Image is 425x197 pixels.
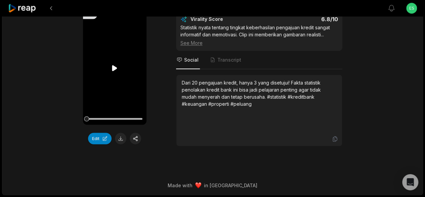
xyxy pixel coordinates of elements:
[176,51,342,69] nav: Tabs
[180,24,338,46] div: Statistik nyata tentang tingkat keberhasilan pengajuan kredit sangat informatif dan memotivasi. C...
[195,182,201,188] img: heart emoji
[217,56,241,63] span: Transcript
[182,79,337,107] div: Dari 20 pengajuan kredit, hanya 3 yang disetujui! Fakta statistik penolakan kredit bank ini bisa ...
[190,16,263,23] div: Virality Score
[180,39,338,46] div: See More
[402,174,418,190] div: Open Intercom Messenger
[83,11,146,125] video: Your browser does not support mp4 format.
[266,16,338,23] div: 6.8 /10
[88,133,112,144] button: Edit
[8,182,417,189] div: Made with in [GEOGRAPHIC_DATA]
[184,56,199,63] span: Social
